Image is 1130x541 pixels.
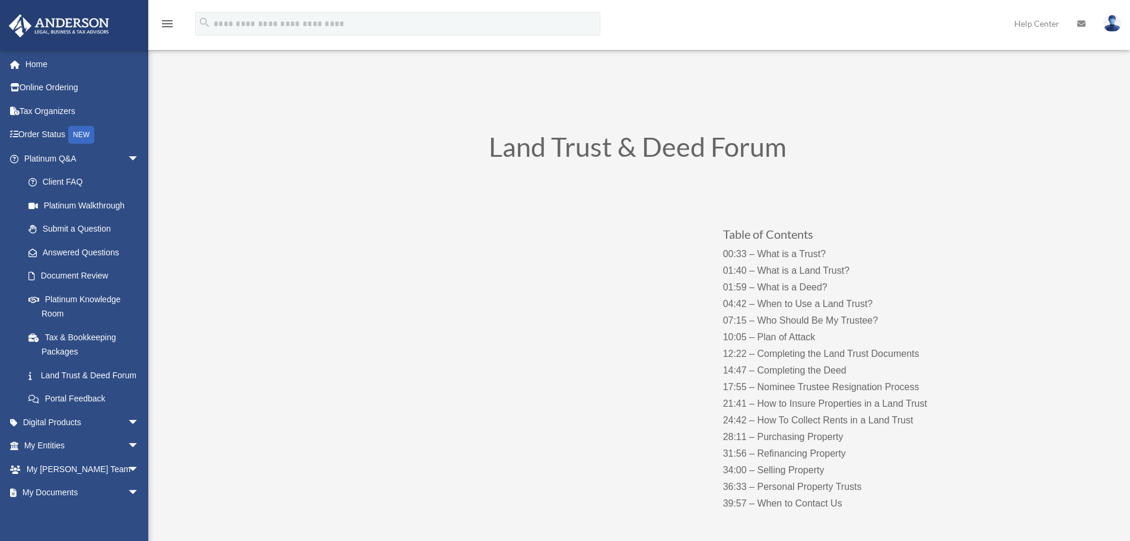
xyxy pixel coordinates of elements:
[8,481,157,505] a: My Documentsarrow_drop_down
[128,434,151,458] span: arrow_drop_down
[8,410,157,434] a: Digital Productsarrow_drop_down
[17,241,157,264] a: Answered Questions
[1103,15,1121,32] img: User Pic
[17,264,157,288] a: Document Review
[160,21,174,31] a: menu
[128,481,151,505] span: arrow_drop_down
[17,325,157,363] a: Tax & Bookkeeping Packages
[17,217,157,241] a: Submit a Question
[17,287,157,325] a: Platinum Knowledge Room
[128,410,151,435] span: arrow_drop_down
[128,147,151,171] span: arrow_drop_down
[128,457,151,482] span: arrow_drop_down
[8,147,157,170] a: Platinum Q&Aarrow_drop_down
[8,457,157,481] a: My [PERSON_NAME] Teamarrow_drop_down
[317,134,958,166] h1: Land Trust & Deed Forum
[68,126,94,144] div: NEW
[17,363,151,387] a: Land Trust & Deed Forum
[160,17,174,31] i: menu
[723,246,957,512] p: 00:33 – What is a Trust? 01:40 – What is a Land Trust? 01:59 – What is a Deed? 04:42 – When to Us...
[8,52,157,76] a: Home
[8,123,157,147] a: Order StatusNEW
[8,434,157,458] a: My Entitiesarrow_drop_down
[17,387,157,411] a: Portal Feedback
[5,14,113,37] img: Anderson Advisors Platinum Portal
[8,76,157,100] a: Online Ordering
[17,170,157,194] a: Client FAQ
[17,194,157,217] a: Platinum Walkthrough
[198,16,211,29] i: search
[723,228,957,246] h3: Table of Contents
[8,99,157,123] a: Tax Organizers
